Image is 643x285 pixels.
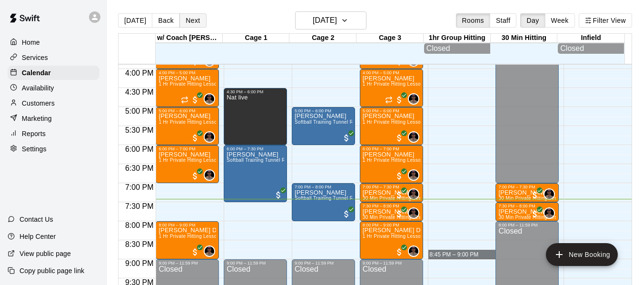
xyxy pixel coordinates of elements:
span: 30 Min Private Hitting Lessons Ages [DEMOGRAPHIC_DATA] And Older [363,196,526,201]
span: Softball Training Tunnel Rental [227,157,297,163]
img: Allen Quinney [205,132,214,142]
div: 7:00 PM – 7:30 PM: Reese Vennard [495,183,559,202]
a: Services [8,50,99,65]
img: Allen Quinney [205,246,214,256]
div: 7:00 PM – 8:00 PM: Addley Durazo [292,183,355,221]
span: 1 Hr Private Hitting Lesson Ages [DEMOGRAPHIC_DATA] And Older [158,157,314,163]
span: All customers have paid [395,95,404,105]
div: Allen Quinney [204,93,215,105]
img: Allen Quinney [409,208,418,218]
span: Recurring event [385,96,393,104]
div: 5:00 PM – 6:00 PM [363,108,420,113]
div: Closed [560,44,622,53]
span: All customers have paid [395,171,404,181]
a: Reports [8,127,99,141]
div: Allen Quinney [204,131,215,143]
div: Cage 2 [289,34,356,43]
div: 9:00 PM – 11:59 PM [227,261,284,265]
div: Allen Quinney [204,169,215,181]
div: Infield [557,34,624,43]
span: 1 Hr Private Hitting Lesson Ages [DEMOGRAPHIC_DATA] And Older [158,119,314,125]
div: Allen Quinney [544,207,555,219]
button: Back [152,13,180,28]
div: 7:00 PM – 7:30 PM [363,185,420,189]
img: Allen Quinney [544,189,554,199]
div: 1hr Group Hitting [424,34,491,43]
div: 9:00 PM – 11:59 PM [158,261,216,265]
span: All customers have paid [395,133,404,143]
span: All customers have paid [190,95,200,105]
div: 7:00 PM – 7:30 PM [498,185,556,189]
div: Settings [8,142,99,156]
div: 6:00 PM – 7:30 PM [227,147,284,151]
img: Allen Quinney [205,170,214,180]
div: 8:00 PM – 9:00 PM: Viviana De La Rosa [156,221,219,259]
span: Allen Quinney [208,246,215,257]
span: Allen Quinney [547,207,555,219]
button: Week [545,13,575,28]
div: 6:00 PM – 7:00 PM: 1 Hr Private Hitting Lesson Ages 8 And Older [156,145,219,183]
p: Marketing [22,114,52,123]
span: Allen Quinney [412,207,419,219]
span: Softball Training Tunnel Rental [295,196,365,201]
span: Allen Quinney [412,93,419,105]
p: Home [22,38,40,47]
div: 7:30 PM – 8:00 PM: Gracie Carrillo [360,202,423,221]
span: 1 Hr Private Hitting Lesson Ages [DEMOGRAPHIC_DATA] And Older [363,119,518,125]
div: 30 Min Hitting [491,34,558,43]
div: 4:30 PM – 6:00 PM: Nat live [224,88,287,145]
span: All customers have paid [395,190,404,200]
span: 8:30 PM [123,240,156,248]
div: Allen Quinney [408,246,419,257]
span: All customers have paid [190,133,200,143]
span: Allen Quinney [208,131,215,143]
button: add [546,243,618,266]
img: Allen Quinney [409,132,418,142]
span: 1 Hr Private Hitting Lesson Ages [DEMOGRAPHIC_DATA] And Older [158,81,314,87]
img: Allen Quinney [409,246,418,256]
div: Allen Quinney [544,188,555,200]
div: Cage 3 [356,34,424,43]
span: 7:00 PM [123,183,156,191]
div: 4:00 PM – 5:00 PM [363,70,420,75]
div: 9:00 PM – 11:59 PM [363,261,420,265]
div: 6:00 PM – 7:00 PM [158,147,216,151]
p: Help Center [20,232,56,241]
div: 7:30 PM – 8:00 PM [498,204,556,208]
span: 9:00 PM [123,259,156,267]
button: Rooms [456,13,490,28]
span: All customers have paid [395,209,404,219]
span: 4:30 PM [123,88,156,96]
div: Allen Quinney [408,169,419,181]
p: View public page [20,249,71,258]
div: 4:00 PM – 5:00 PM: Maggie Mullarkey [360,69,423,107]
p: Settings [22,144,47,154]
p: Customers [22,98,55,108]
span: Allen Quinney [208,169,215,181]
div: Calendar [8,66,99,80]
span: 1 Hr Private Hitting Lesson Ages [DEMOGRAPHIC_DATA] And Older [158,234,314,239]
span: 1 Hr Private Hitting Lesson Ages [DEMOGRAPHIC_DATA] And Older [363,157,518,163]
div: Allen Quinney [204,246,215,257]
span: All customers have paid [274,190,283,200]
a: Home [8,35,99,49]
div: 8:00 PM – 11:59 PM [498,223,556,227]
div: Allen Quinney [408,131,419,143]
div: w/ Coach [PERSON_NAME] [156,34,223,43]
span: 5:00 PM [123,107,156,115]
div: 5:00 PM – 6:00 PM: 1 Hr Private Hitting Lesson Ages 8 And Older [360,107,423,145]
span: 1 Hr Private Hitting Lesson Ages [DEMOGRAPHIC_DATA] And Older [363,81,518,87]
div: 7:00 PM – 8:00 PM [295,185,352,189]
span: All customers have paid [530,209,540,219]
a: Marketing [8,111,99,126]
button: [DATE] [295,11,366,29]
img: Allen Quinney [205,94,214,104]
p: Reports [22,129,46,138]
span: All customers have paid [395,247,404,257]
img: Allen Quinney [409,189,418,199]
button: Next [179,13,206,28]
div: 6:00 PM – 7:00 PM [363,147,420,151]
div: Allen Quinney [408,207,419,219]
